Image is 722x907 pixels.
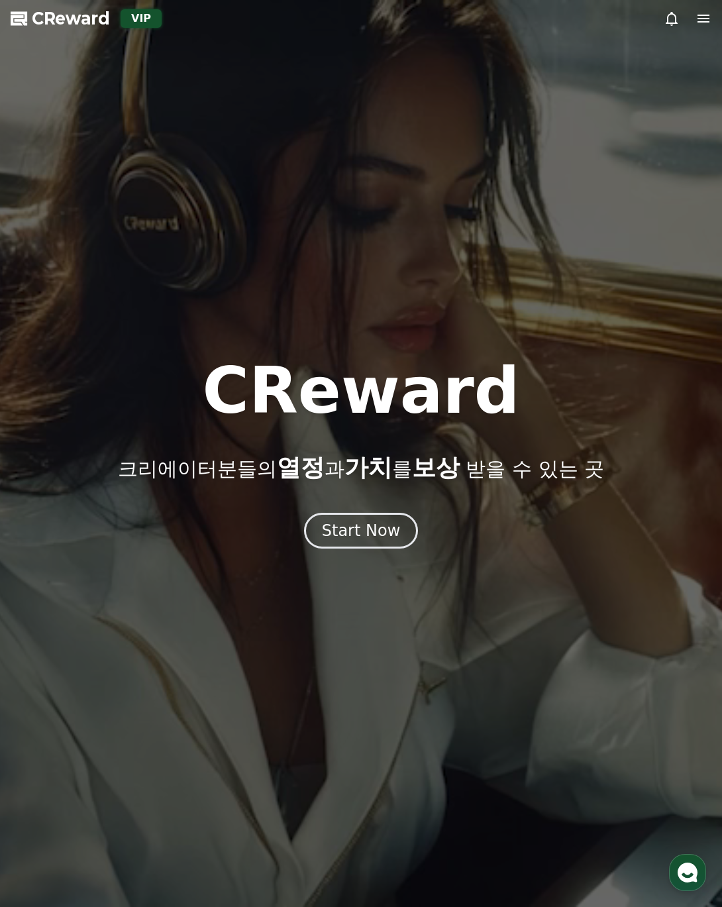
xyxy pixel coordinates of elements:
[118,454,604,481] p: 크리에이터분들의 과 를 받을 수 있는 곳
[412,454,460,481] span: 보상
[322,520,401,541] div: Start Now
[121,9,162,28] div: VIP
[304,526,419,539] a: Start Now
[11,8,110,29] a: CReward
[277,454,325,481] span: 열정
[344,454,392,481] span: 가치
[304,513,419,549] button: Start Now
[32,8,110,29] span: CReward
[202,359,519,423] h1: CReward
